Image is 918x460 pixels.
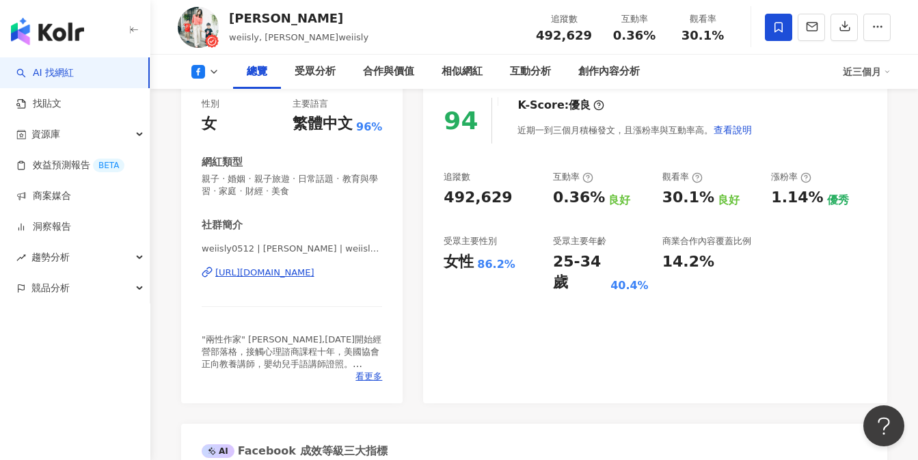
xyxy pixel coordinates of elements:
[444,107,478,135] div: 94
[444,235,497,247] div: 受眾主要性別
[662,252,714,273] div: 14.2%
[444,171,470,183] div: 追蹤數
[517,116,753,144] div: 近期一到三個月積極發文，且漲粉率與互動率高。
[202,334,382,457] span: "兩性作家" [PERSON_NAME],[DATE]開始經營部落格，接觸心理諮商課程十年，美國協會正向教養講師，嬰幼兒手語講師證照。 暢銷書作品：分手沒有想像中的痛，[PERSON_NAME]...
[714,124,752,135] span: 查看說明
[713,116,753,144] button: 查看說明
[610,278,649,293] div: 40.4%
[202,173,382,198] span: 親子 · 婚姻 · 親子旅遊 · 日常話題 · 教育與學習 · 家庭 · 財經 · 美食
[31,242,70,273] span: 趨勢分析
[444,252,474,273] div: 女性
[16,220,71,234] a: 洞察報告
[771,171,811,183] div: 漲粉率
[229,32,368,42] span: weiisly, [PERSON_NAME]weiisly
[202,267,382,279] a: [URL][DOMAIN_NAME]
[510,64,551,80] div: 互動分析
[677,12,729,26] div: 觀看率
[202,444,234,458] div: AI
[553,252,607,294] div: 25-34 歲
[355,370,382,383] span: 看更多
[11,18,84,45] img: logo
[178,7,219,48] img: KOL Avatar
[771,187,823,208] div: 1.14%
[477,257,515,272] div: 86.2%
[293,113,353,135] div: 繁體中文
[229,10,368,27] div: [PERSON_NAME]
[608,12,660,26] div: 互動率
[356,120,382,135] span: 96%
[202,218,243,232] div: 社群簡介
[536,28,592,42] span: 492,629
[536,12,592,26] div: 追蹤數
[31,273,70,303] span: 競品分析
[662,187,714,208] div: 30.1%
[863,405,904,446] iframe: Help Scout Beacon - Open
[569,98,591,113] div: 優良
[16,97,62,111] a: 找貼文
[202,444,388,459] div: Facebook 成效等級三大指標
[827,193,849,208] div: 優秀
[215,267,314,279] div: [URL][DOMAIN_NAME]
[442,64,483,80] div: 相似網紅
[553,171,593,183] div: 互動率
[16,189,71,203] a: 商案媒合
[16,66,74,80] a: searchAI 找網紅
[578,64,640,80] div: 創作內容分析
[517,98,604,113] div: K-Score :
[202,98,219,110] div: 性別
[202,113,217,135] div: 女
[16,253,26,262] span: rise
[247,64,267,80] div: 總覽
[608,193,630,208] div: 良好
[202,243,382,255] span: weiisly0512 | [PERSON_NAME] | weiisly0512
[613,29,656,42] span: 0.36%
[662,171,703,183] div: 觀看率
[843,61,891,83] div: 近三個月
[718,193,740,208] div: 良好
[202,155,243,170] div: 網紅類型
[293,98,328,110] div: 主要語言
[16,159,124,172] a: 效益預測報告BETA
[444,187,512,208] div: 492,629
[553,235,606,247] div: 受眾主要年齡
[31,119,60,150] span: 資源庫
[681,29,724,42] span: 30.1%
[295,64,336,80] div: 受眾分析
[363,64,414,80] div: 合作與價值
[662,235,751,247] div: 商業合作內容覆蓋比例
[553,187,605,208] div: 0.36%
